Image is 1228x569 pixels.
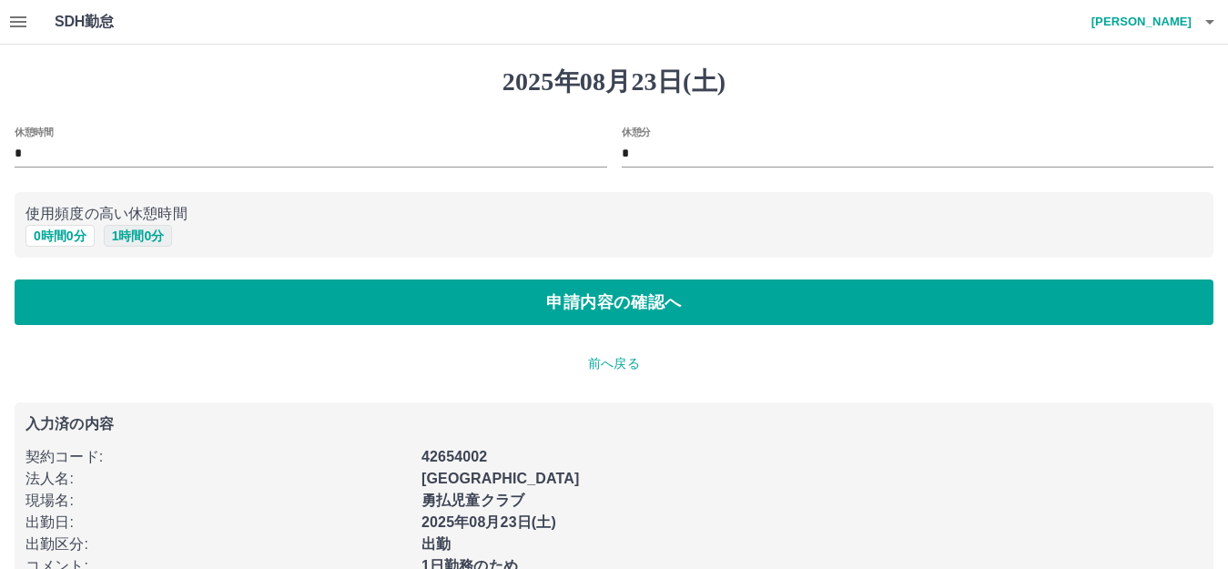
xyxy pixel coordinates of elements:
p: 出勤日 : [25,512,411,533]
button: 1時間0分 [104,225,173,247]
p: 前へ戻る [15,354,1213,373]
p: 使用頻度の高い休憩時間 [25,203,1203,225]
b: 42654002 [421,449,487,464]
b: 出勤 [421,536,451,552]
p: 契約コード : [25,446,411,468]
button: 0時間0分 [25,225,95,247]
b: [GEOGRAPHIC_DATA] [421,471,580,486]
p: 法人名 : [25,468,411,490]
h1: 2025年08月23日(土) [15,66,1213,97]
label: 休憩時間 [15,125,53,138]
b: 勇払児童クラブ [421,493,524,508]
p: 入力済の内容 [25,417,1203,432]
label: 休憩分 [622,125,651,138]
button: 申請内容の確認へ [15,279,1213,325]
b: 2025年08月23日(土) [421,514,556,530]
p: 出勤区分 : [25,533,411,555]
p: 現場名 : [25,490,411,512]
